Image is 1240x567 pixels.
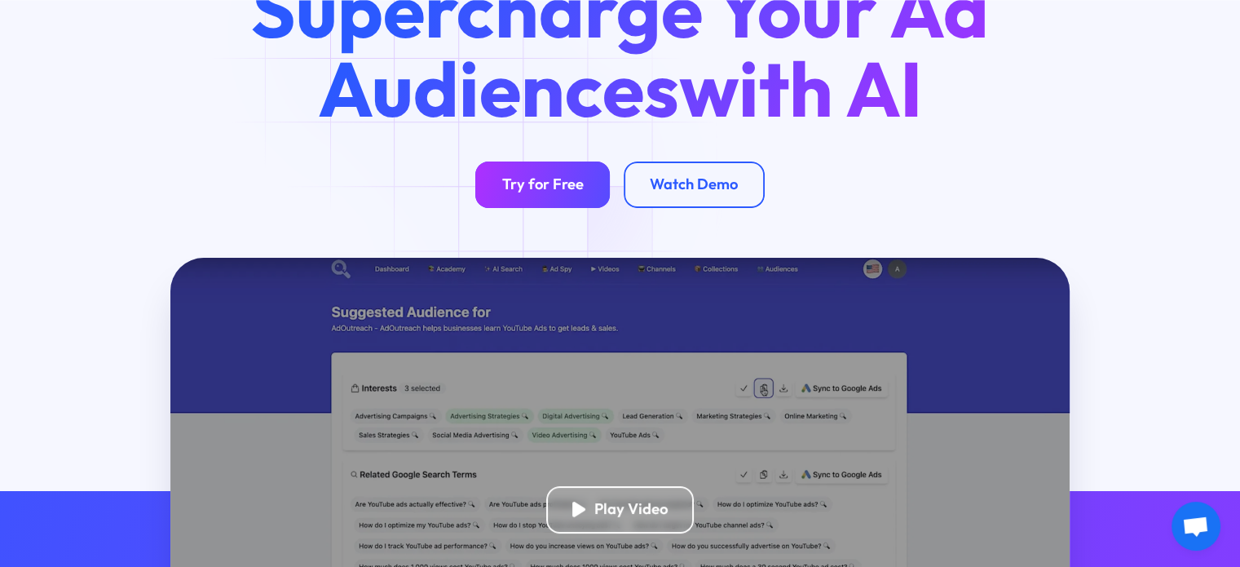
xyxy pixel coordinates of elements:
[650,175,738,194] div: Watch Demo
[1172,502,1220,551] a: Open chat
[502,175,584,194] div: Try for Free
[679,40,923,136] span: with AI
[475,162,610,208] a: Try for Free
[594,500,668,519] div: Play Video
